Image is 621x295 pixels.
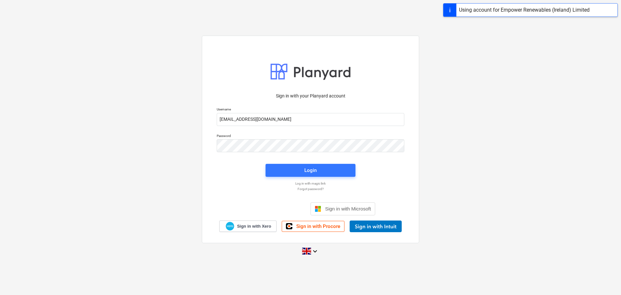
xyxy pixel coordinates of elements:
[217,113,404,126] input: Username
[315,206,321,212] img: Microsoft logo
[266,164,355,177] button: Login
[217,134,404,139] p: Password
[459,6,590,14] div: Using account for Empower Renewables (Ireland) Limited
[237,223,271,229] span: Sign in with Xero
[217,107,404,113] p: Username
[219,221,277,232] a: Sign in with Xero
[296,223,340,229] span: Sign in with Procore
[325,206,371,211] span: Sign in with Microsoft
[213,187,408,191] a: Forgot password?
[213,181,408,186] a: Log in with magic link
[226,222,234,231] img: Xero logo
[243,202,309,216] iframe: Sign in with Google Button
[282,221,344,232] a: Sign in with Procore
[217,93,404,99] p: Sign in with your Planyard account
[304,166,317,175] div: Login
[311,247,319,255] i: keyboard_arrow_down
